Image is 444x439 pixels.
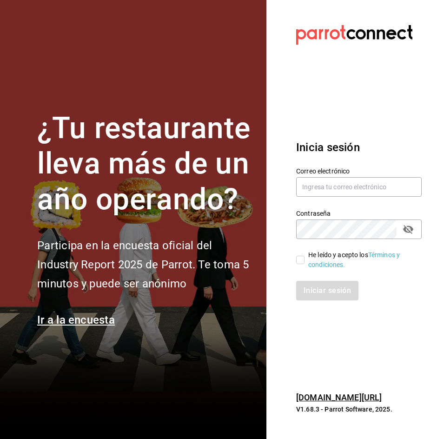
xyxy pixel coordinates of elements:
h1: ¿Tu restaurante lleva más de un año operando? [37,111,255,218]
a: Términos y condiciones. [308,251,400,268]
div: He leído y acepto los [308,250,414,270]
button: passwordField [400,221,416,237]
label: Correo electrónico [296,167,422,174]
label: Contraseña [296,210,422,216]
a: [DOMAIN_NAME][URL] [296,392,382,402]
h2: Participa en la encuesta oficial del Industry Report 2025 de Parrot. Te toma 5 minutos y puede se... [37,236,255,293]
p: V1.68.3 - Parrot Software, 2025. [296,405,422,414]
h3: Inicia sesión [296,139,422,156]
input: Ingresa tu correo electrónico [296,177,422,197]
a: Ir a la encuesta [37,313,115,326]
